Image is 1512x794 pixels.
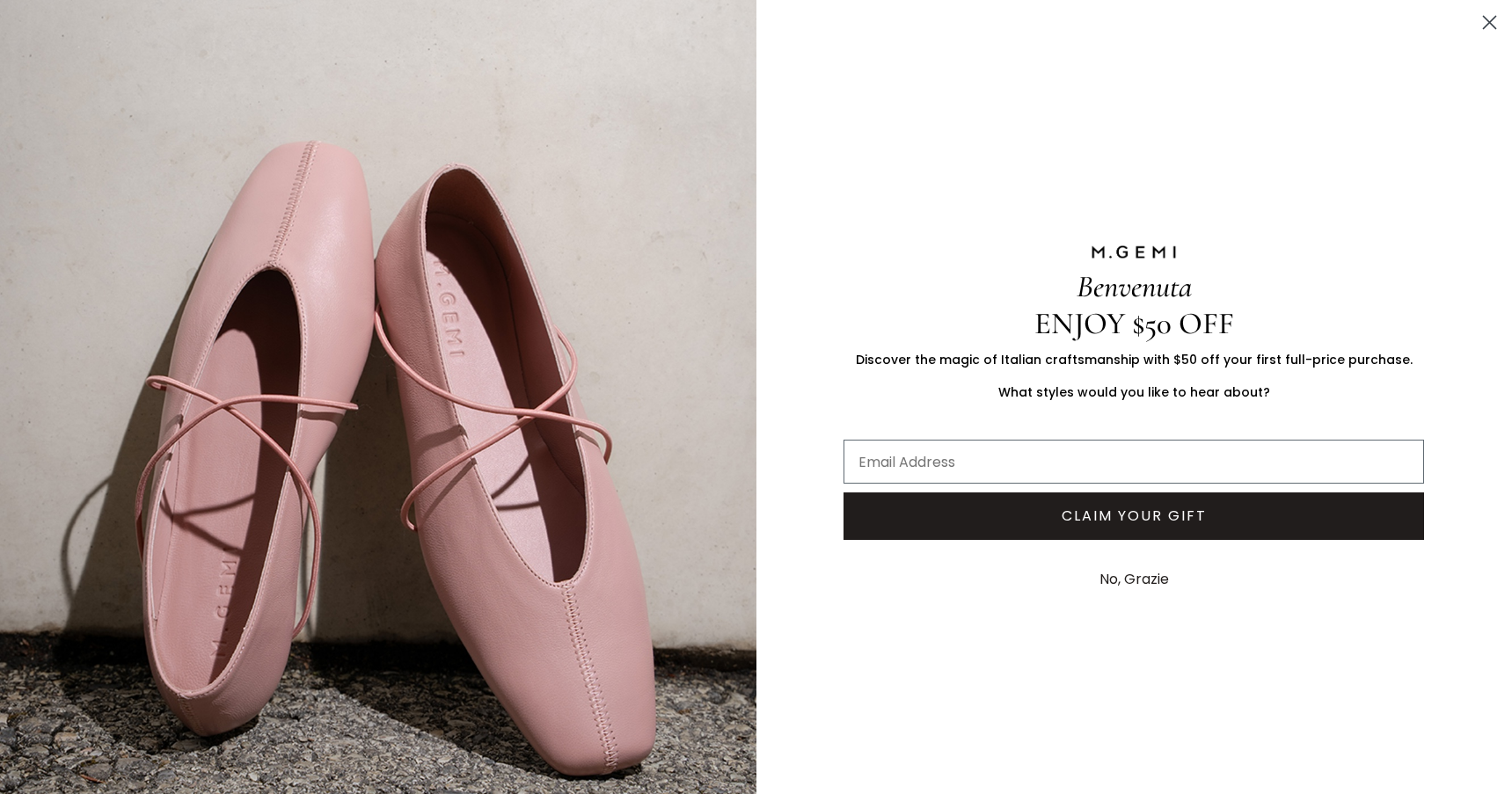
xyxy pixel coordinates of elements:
span: Discover the magic of Italian craftsmanship with $50 off your first full-price purchase. [856,351,1413,368]
span: ENJOY $50 OFF [1034,305,1234,342]
input: Email Address [844,440,1424,484]
img: M.GEMI [1090,244,1178,260]
span: Benvenuta [1077,268,1192,305]
button: Close dialog [1474,7,1505,38]
button: No, Grazie [1091,557,1178,601]
span: What styles would you like to hear about? [998,383,1270,401]
button: CLAIM YOUR GIFT [844,492,1424,540]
